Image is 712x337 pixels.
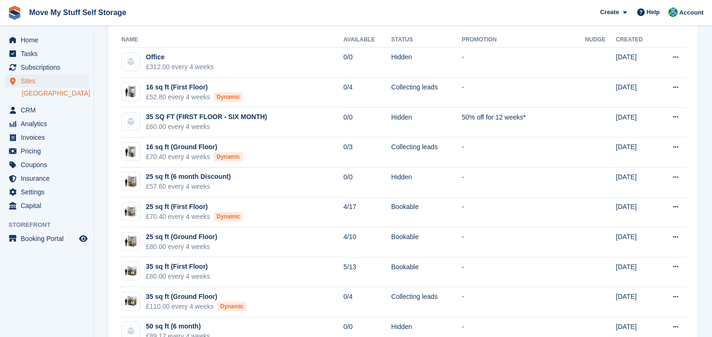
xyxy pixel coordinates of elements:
img: stora-icon-8386f47178a22dfd0bd8f6a31ec36ba5ce8667c1dd55bd0f319d3a0aa187defe.svg [8,6,22,20]
a: menu [5,104,89,117]
td: 50% off for 12 weeks* [462,107,585,137]
td: [DATE] [616,78,657,108]
a: menu [5,158,89,171]
td: 0/4 [344,287,392,317]
th: Name [120,32,344,48]
span: Insurance [21,172,77,185]
span: Storefront [8,220,94,230]
div: 50 sq ft (6 month) [146,321,210,331]
div: 35 sq ft (First Floor) [146,262,210,272]
span: Analytics [21,117,77,130]
div: 35 SQ FT (FIRST FLOOR - SIX MONTH) [146,112,267,122]
div: £312.00 every 4 weeks [146,62,214,72]
div: 25 sq ft (First Floor) [146,202,243,212]
td: 5/13 [344,257,392,287]
div: 25 sq ft (Ground Floor) [146,232,217,242]
td: [DATE] [616,137,657,168]
td: 0/3 [344,137,392,168]
a: [GEOGRAPHIC_DATA] [22,89,89,98]
td: [DATE] [616,227,657,257]
div: £60.00 every 4 weeks [146,122,267,132]
a: menu [5,144,89,158]
td: Collecting leads [391,137,462,168]
div: Dynamic [214,212,243,221]
td: [DATE] [616,197,657,227]
a: menu [5,33,89,47]
td: Bookable [391,227,462,257]
th: Status [391,32,462,48]
img: 35-sqft-unit.jpg [122,294,140,308]
div: £110.00 every 4 weeks [146,302,247,312]
img: 25.jpg [122,205,140,218]
img: 25-sqft-unit%20(3).jpg [122,175,140,188]
td: [DATE] [616,48,657,78]
td: 0/4 [344,78,392,108]
td: Bookable [391,197,462,227]
td: [DATE] [616,168,657,198]
a: menu [5,61,89,74]
span: CRM [21,104,77,117]
td: Bookable [391,257,462,287]
span: Booking Portal [21,232,77,245]
th: Available [344,32,392,48]
div: £80.00 every 4 weeks [146,272,210,281]
div: Office [146,52,214,62]
td: 4/17 [344,197,392,227]
a: menu [5,47,89,60]
td: 4/10 [344,227,392,257]
div: 16 sq ft (Ground Floor) [146,142,243,152]
th: Nudge [585,32,616,48]
td: Hidden [391,168,462,198]
img: Dan [668,8,678,17]
td: [DATE] [616,257,657,287]
td: - [462,227,585,257]
span: Create [600,8,619,17]
span: Tasks [21,47,77,60]
a: menu [5,185,89,199]
div: 25 sq ft (6 month Discount) [146,172,231,182]
a: Move My Stuff Self Storage [25,5,130,20]
div: £70.40 every 4 weeks [146,152,243,162]
img: blank-unit-type-icon-ffbac7b88ba66c5e286b0e438baccc4b9c83835d4c34f86887a83fc20ec27e7b.svg [122,53,140,71]
div: £80.00 every 4 weeks [146,242,217,252]
td: Hidden [391,107,462,137]
div: Dynamic [214,92,243,102]
a: menu [5,117,89,130]
span: Sites [21,74,77,88]
td: - [462,48,585,78]
td: - [462,137,585,168]
div: Dynamic [217,302,247,311]
td: 0/0 [344,107,392,137]
td: Collecting leads [391,287,462,317]
td: - [462,257,585,287]
td: 0/0 [344,168,392,198]
div: £70.40 every 4 weeks [146,212,243,222]
td: [DATE] [616,287,657,317]
td: [DATE] [616,107,657,137]
a: menu [5,131,89,144]
span: Settings [21,185,77,199]
img: 15-sqft-unit.jpg [122,85,140,98]
span: Help [647,8,660,17]
div: 35 sq ft (Ground Floor) [146,292,247,302]
a: menu [5,74,89,88]
img: 15-sqft-unit.jpg [122,145,140,159]
td: - [462,287,585,317]
th: Promotion [462,32,585,48]
span: Account [679,8,704,17]
div: 16 sq ft (First Floor) [146,82,243,92]
td: - [462,168,585,198]
a: Preview store [78,233,89,244]
a: menu [5,172,89,185]
a: menu [5,199,89,212]
img: 25-sqft-unit.jpg [122,234,140,248]
img: 35-sqft-unit.jpg [122,265,140,278]
img: blank-unit-type-icon-ffbac7b88ba66c5e286b0e438baccc4b9c83835d4c34f86887a83fc20ec27e7b.svg [122,112,140,130]
div: £52.80 every 4 weeks [146,92,243,102]
span: Subscriptions [21,61,77,74]
th: Created [616,32,657,48]
span: Home [21,33,77,47]
span: Pricing [21,144,77,158]
a: menu [5,232,89,245]
div: £57.60 every 4 weeks [146,182,231,192]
